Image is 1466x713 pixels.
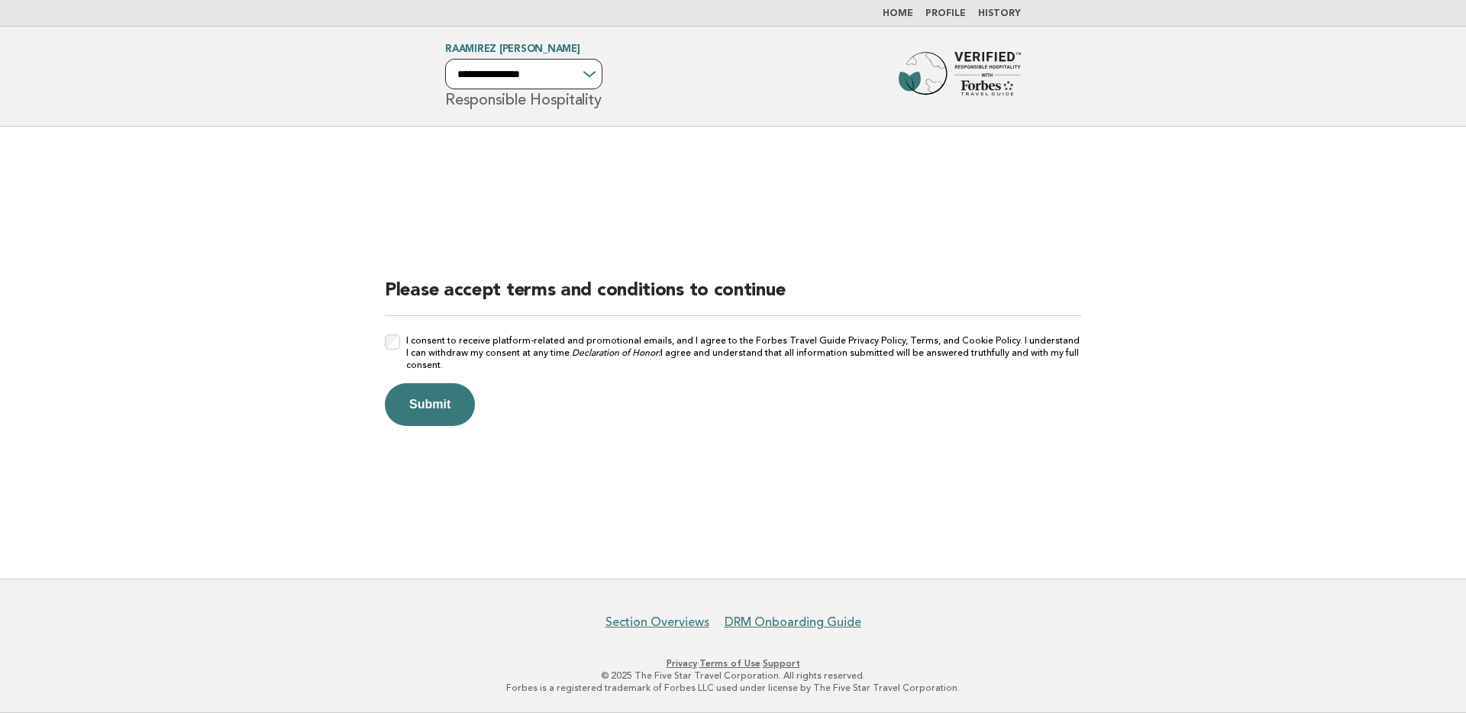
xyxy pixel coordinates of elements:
[763,658,800,669] a: Support
[572,347,660,358] em: Declaration of Honor:
[667,658,697,669] a: Privacy
[266,669,1200,682] p: © 2025 The Five Star Travel Corporation. All rights reserved.
[925,9,966,18] a: Profile
[725,615,861,630] a: DRM Onboarding Guide
[699,658,760,669] a: Terms of Use
[978,9,1021,18] a: History
[883,9,913,18] a: Home
[266,682,1200,694] p: Forbes is a registered trademark of Forbes LLC used under license by The Five Star Travel Corpora...
[385,383,475,426] button: Submit
[445,44,580,54] a: Raamirez [PERSON_NAME]
[899,52,1021,101] img: Forbes Travel Guide
[605,615,709,630] a: Section Overviews
[266,657,1200,669] p: · ·
[385,279,1081,316] h2: Please accept terms and conditions to continue
[445,45,602,108] h1: Responsible Hospitality
[406,334,1081,371] label: I consent to receive platform-related and promotional emails, and I agree to the Forbes Travel Gu...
